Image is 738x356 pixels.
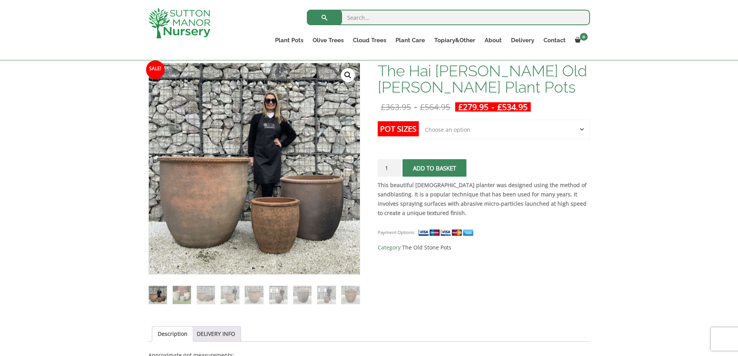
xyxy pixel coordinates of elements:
a: Olive Trees [308,35,348,46]
a: The Old Stone Pots [402,244,451,251]
a: Cloud Trees [348,35,391,46]
a: About [480,35,506,46]
a: Description [158,327,188,341]
bdi: 363.95 [381,101,411,112]
span: £ [458,101,463,112]
small: Payment Options: [378,229,415,235]
img: The Hai Phong Old Stone Plant Pots - Image 7 [293,286,311,304]
span: Category: [378,243,590,252]
a: Topiary&Other [430,35,480,46]
strong: This beautiful [DEMOGRAPHIC_DATA] planter was designed using the method of sandblasting. It is a ... [378,181,587,217]
bdi: 279.95 [458,101,489,112]
img: The Hai Phong Old Stone Plant Pots - Image 5 [245,286,263,304]
a: Plant Care [391,35,430,46]
a: Contact [539,35,570,46]
a: DELIVERY INFO [197,327,235,341]
span: £ [497,101,502,112]
a: Plant Pots [270,35,308,46]
span: 0 [580,33,588,41]
span: Sale! [146,60,165,79]
span: £ [381,101,385,112]
img: logo [148,8,210,38]
input: Search... [307,10,590,25]
label: Pot Sizes [378,121,419,136]
img: The Hai Phong Old Stone Plant Pots - Image 6 [269,286,287,304]
img: The Hai Phong Old Stone Plant Pots - Image 4 [221,286,239,304]
bdi: 564.95 [420,101,450,112]
a: 0 [570,35,590,46]
h1: The Hai [PERSON_NAME] Old [PERSON_NAME] Plant Pots [378,63,590,95]
a: Delivery [506,35,539,46]
a: View full-screen image gallery [341,68,355,82]
img: The Hai Phong Old Stone Plant Pots - Image 9 [341,286,360,304]
input: Product quantity [378,159,401,177]
img: The Hai Phong Old Stone Plant Pots [149,286,167,304]
img: The Hai Phong Old Stone Plant Pots - Image 2 [173,286,191,304]
ins: - [455,102,531,112]
del: - [378,102,453,112]
img: The Hai Phong Old Stone Plant Pots - Image 8 [317,286,335,304]
button: Add to basket [403,159,466,177]
img: payment supported [418,229,476,237]
span: £ [420,101,425,112]
img: The Hai Phong Old Stone Plant Pots - Image 3 [197,286,215,304]
bdi: 534.95 [497,101,528,112]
